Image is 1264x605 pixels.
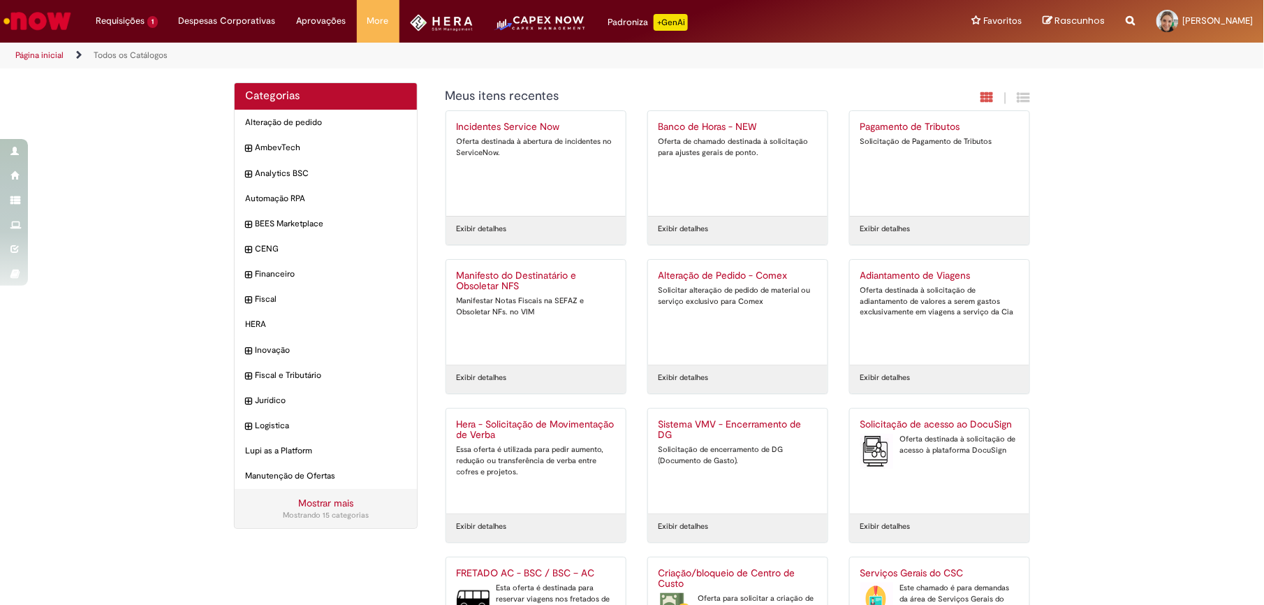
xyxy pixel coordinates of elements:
a: Hera - Solicitação de Movimentação de Verba Essa oferta é utilizada para pedir aumento, redução o... [446,409,626,513]
span: Manutenção de Ofertas [245,470,406,482]
span: Aprovações [297,14,346,28]
a: Exibir detalhes [860,224,911,235]
div: expandir categoria Fiscal e Tributário Fiscal e Tributário [235,363,417,388]
h2: Criação/bloqueio de Centro de Custo [659,568,817,590]
div: expandir categoria Fiscal Fiscal [235,286,417,312]
a: Banco de Horas - NEW Oferta de chamado destinada à solicitação para ajustes gerais de ponto. [648,111,828,216]
span: Financeiro [255,268,406,280]
div: Padroniza [608,14,688,31]
span: Requisições [96,14,145,28]
span: Fiscal e Tributário [255,370,406,381]
ul: Categorias [235,110,417,489]
i: expandir categoria BEES Marketplace [245,218,251,232]
span: AmbevTech [255,142,406,154]
span: Alteração de pedido [245,117,406,129]
div: expandir categoria Logistica Logistica [235,413,417,439]
a: Exibir detalhes [457,224,507,235]
a: Mostrar mais [298,497,353,509]
div: Solicitação de Pagamento de Tributos [860,136,1019,147]
i: expandir categoria Inovação [245,344,251,358]
span: Rascunhos [1055,14,1105,27]
div: expandir categoria Jurídico Jurídico [235,388,417,414]
span: Fiscal [255,293,406,305]
i: Exibição de grade [1017,91,1030,104]
h2: Sistema VMV - Encerramento de DG [659,419,817,442]
i: expandir categoria Logistica [245,420,251,434]
a: Incidentes Service Now Oferta destinada à abertura de incidentes no ServiceNow. [446,111,626,216]
div: expandir categoria Inovação Inovação [235,337,417,363]
span: Despesas Corporativas [179,14,276,28]
span: Inovação [255,344,406,356]
a: Exibir detalhes [659,224,709,235]
span: More [367,14,389,28]
div: Oferta destinada à solicitação de acesso à plataforma DocuSign [860,434,1019,455]
a: Rascunhos [1043,15,1105,28]
span: HERA [245,319,406,330]
a: Manifesto do Destinatário e Obsoletar NFS Manifestar Notas Fiscais na SEFAZ e Obsoletar NFs. no VIM [446,260,626,365]
a: Pagamento de Tributos Solicitação de Pagamento de Tributos [850,111,1029,216]
h2: Alteração de Pedido - Comex [659,270,817,282]
div: Oferta de chamado destinada à solicitação para ajustes gerais de ponto. [659,136,817,158]
a: Exibir detalhes [659,372,709,384]
h2: Incidentes Service Now [457,122,615,133]
a: Adiantamento de Viagens Oferta destinada à solicitação de adiantamento de valores a serem gastos ... [850,260,1029,365]
a: Exibir detalhes [860,521,911,532]
div: Solicitar alteração de pedido de material ou serviço exclusivo para Comex [659,285,817,307]
div: Solicitação de encerramento de DG (Documento de Gasto). [659,444,817,466]
span: [PERSON_NAME] [1183,15,1254,27]
h2: Categorias [245,90,406,103]
h2: Pagamento de Tributos [860,122,1019,133]
i: expandir categoria Fiscal [245,293,251,307]
a: Exibir detalhes [659,521,709,532]
span: BEES Marketplace [255,218,406,230]
span: Lupi as a Platform [245,445,406,457]
a: Sistema VMV - Encerramento de DG Solicitação de encerramento de DG (Documento de Gasto). [648,409,828,513]
a: Todos os Catálogos [94,50,168,61]
h2: FRETADO AC - BSC / BSC – AC [457,568,615,579]
img: ServiceNow [1,7,73,35]
a: Página inicial [15,50,64,61]
span: 1 [147,16,158,28]
span: Jurídico [255,395,406,407]
a: Exibir detalhes [860,372,911,384]
span: Automação RPA [245,193,406,205]
div: HERA [235,312,417,337]
div: Automação RPA [235,186,417,212]
ul: Trilhas de página [10,43,832,68]
img: Solicitação de acesso ao DocuSign [860,434,893,469]
div: expandir categoria Financeiro Financeiro [235,261,417,287]
div: expandir categoria AmbevTech AmbevTech [235,135,417,161]
div: Alteração de pedido [235,110,417,136]
a: Solicitação de acesso ao DocuSign Solicitação de acesso ao DocuSign Oferta destinada à solicitaçã... [850,409,1029,513]
div: expandir categoria Analytics BSC Analytics BSC [235,161,417,187]
i: expandir categoria CENG [245,243,251,257]
h2: Hera - Solicitação de Movimentação de Verba [457,419,615,442]
span: Analytics BSC [255,168,406,180]
i: expandir categoria Fiscal e Tributário [245,370,251,384]
img: HeraLogo.png [410,14,473,31]
div: Lupi as a Platform [235,438,417,464]
span: Favoritos [984,14,1022,28]
div: expandir categoria CENG CENG [235,236,417,262]
img: CapexLogo5.png [494,14,587,42]
a: Alteração de Pedido - Comex Solicitar alteração de pedido de material ou serviço exclusivo para C... [648,260,828,365]
h2: Adiantamento de Viagens [860,270,1019,282]
h2: Manifesto do Destinatário e Obsoletar NFS [457,270,615,293]
span: CENG [255,243,406,255]
span: Logistica [255,420,406,432]
a: Exibir detalhes [457,372,507,384]
i: expandir categoria AmbevTech [245,142,251,156]
span: | [1004,90,1007,106]
div: Essa oferta é utilizada para pedir aumento, redução ou transferência de verba entre cofres e proj... [457,444,615,477]
i: expandir categoria Financeiro [245,268,251,282]
i: Exibição em cartão [981,91,994,104]
div: Oferta destinada à abertura de incidentes no ServiceNow. [457,136,615,158]
h2: Serviços Gerais do CSC [860,568,1019,579]
div: Manifestar Notas Fiscais na SEFAZ e Obsoletar NFs. no VIM [457,296,615,317]
div: Manutenção de Ofertas [235,463,417,489]
i: expandir categoria Analytics BSC [245,168,251,182]
h1: {"description":"","title":"Meus itens recentes"} Categoria [446,89,879,103]
div: Mostrando 15 categorias [245,510,406,521]
a: Exibir detalhes [457,521,507,532]
div: expandir categoria BEES Marketplace BEES Marketplace [235,211,417,237]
